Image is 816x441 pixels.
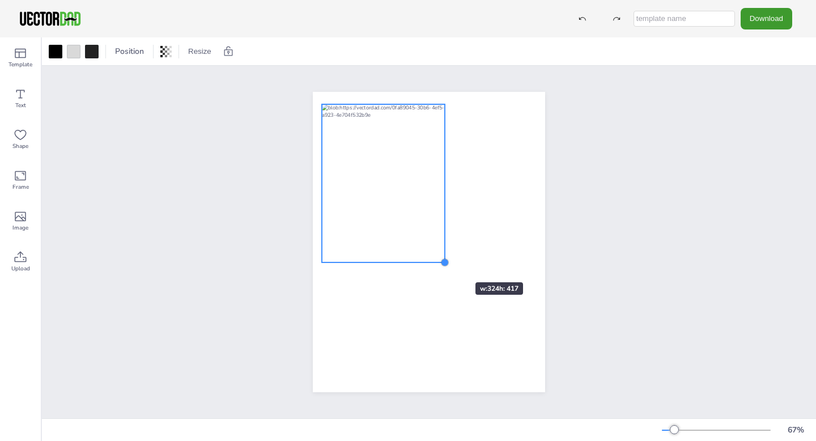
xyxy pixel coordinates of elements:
div: w: 324 h: 417 [475,282,523,295]
img: VectorDad-1.png [18,10,82,27]
button: Download [741,8,792,29]
input: template name [634,11,735,27]
span: Text [15,101,26,110]
span: Frame [12,183,29,192]
span: Position [113,46,146,57]
span: Upload [11,264,30,273]
span: Image [12,223,28,232]
span: Template [8,60,32,69]
button: Resize [184,43,216,61]
span: Shape [12,142,28,151]
div: 67 % [782,425,809,435]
